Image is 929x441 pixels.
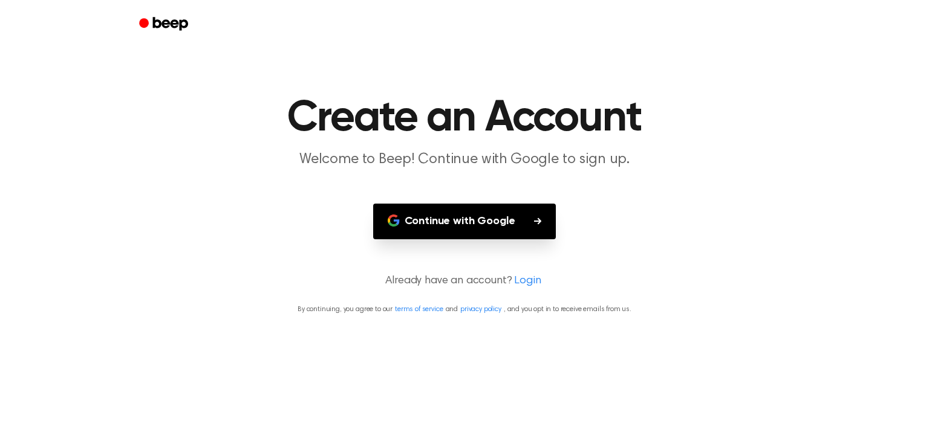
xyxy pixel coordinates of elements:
[232,150,697,170] p: Welcome to Beep! Continue with Google to sign up.
[460,306,501,313] a: privacy policy
[373,204,556,239] button: Continue with Google
[15,304,914,315] p: By continuing, you agree to our and , and you opt in to receive emails from us.
[131,13,199,36] a: Beep
[514,273,541,289] a: Login
[15,273,914,289] p: Already have an account?
[155,97,774,140] h1: Create an Account
[395,306,443,313] a: terms of service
